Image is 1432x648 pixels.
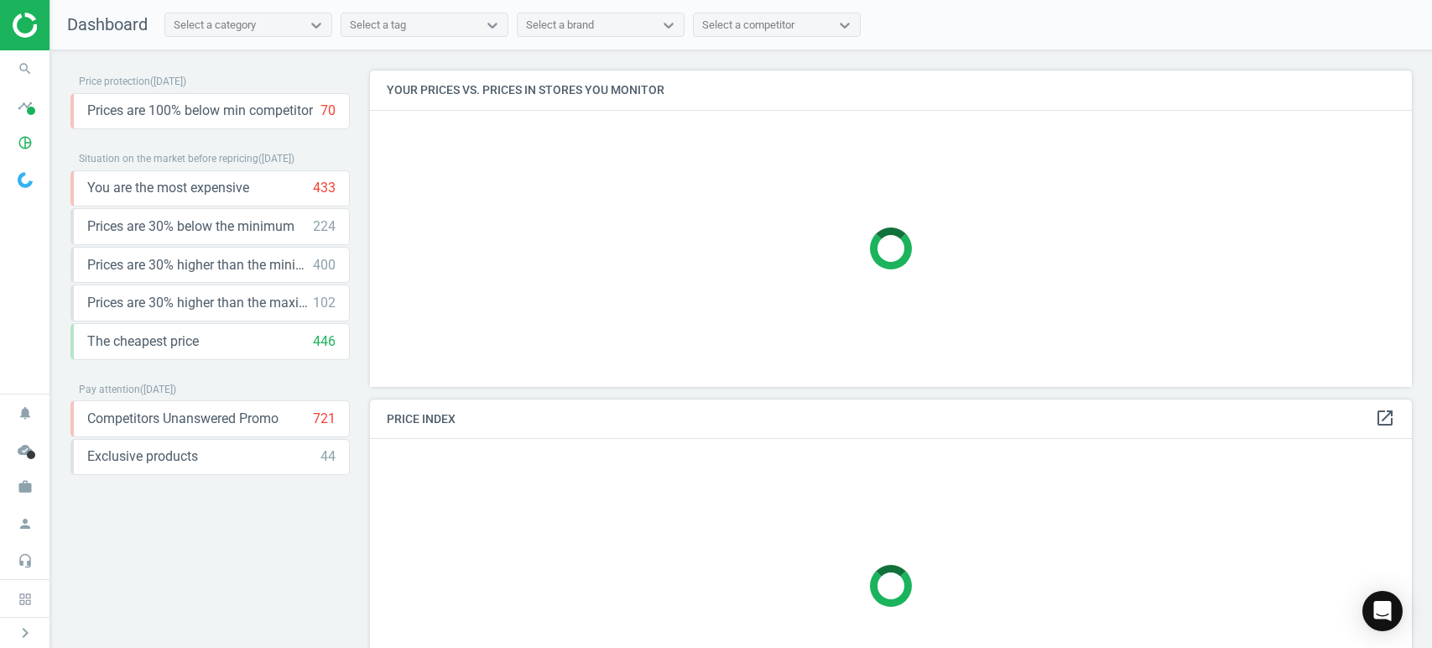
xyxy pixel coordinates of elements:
[1362,591,1403,631] div: Open Intercom Messenger
[87,256,313,274] span: Prices are 30% higher than the minimum
[9,545,41,577] i: headset_mic
[9,90,41,122] i: timeline
[313,332,336,351] div: 446
[87,179,249,197] span: You are the most expensive
[9,127,41,159] i: pie_chart_outlined
[313,410,336,428] div: 721
[350,18,406,33] div: Select a tag
[174,18,256,33] div: Select a category
[4,622,46,644] button: chevron_right
[87,332,199,351] span: The cheapest price
[1375,408,1395,430] a: open_in_new
[87,410,279,428] span: Competitors Unanswered Promo
[79,384,140,395] span: Pay attention
[87,217,294,236] span: Prices are 30% below the minimum
[370,400,1412,439] h4: Price Index
[370,71,1412,110] h4: Your prices vs. prices in stores you monitor
[87,102,313,120] span: Prices are 100% below min competitor
[150,76,186,87] span: ( [DATE] )
[313,294,336,312] div: 102
[258,153,294,165] span: ( [DATE] )
[140,384,176,395] span: ( [DATE] )
[9,508,41,540] i: person
[9,53,41,85] i: search
[313,256,336,274] div: 400
[67,14,148,34] span: Dashboard
[320,102,336,120] div: 70
[526,18,594,33] div: Select a brand
[87,294,313,312] span: Prices are 30% higher than the maximal
[15,623,35,643] i: chevron_right
[9,471,41,503] i: work
[702,18,794,33] div: Select a competitor
[18,172,33,188] img: wGWNvw8QSZomAAAAABJRU5ErkJggg==
[79,153,258,165] span: Situation on the market before repricing
[9,434,41,466] i: cloud_done
[1375,408,1395,428] i: open_in_new
[313,179,336,197] div: 433
[320,447,336,466] div: 44
[313,217,336,236] div: 224
[13,13,132,38] img: ajHJNr6hYgQAAAAASUVORK5CYII=
[9,397,41,429] i: notifications
[79,76,150,87] span: Price protection
[87,447,198,466] span: Exclusive products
